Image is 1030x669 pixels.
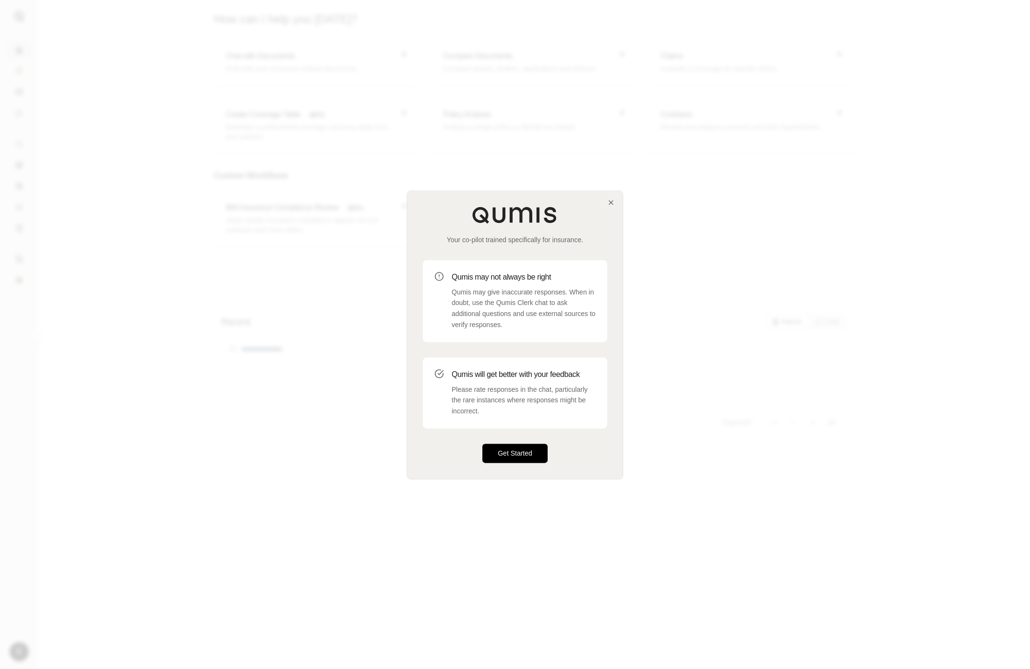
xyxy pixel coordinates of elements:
p: Your co-pilot trained specifically for insurance. [423,235,607,245]
p: Qumis may give inaccurate responses. When in doubt, use the Qumis Clerk chat to ask additional qu... [452,287,596,330]
p: Please rate responses in the chat, particularly the rare instances where responses might be incor... [452,384,596,417]
h3: Qumis will get better with your feedback [452,369,596,380]
button: Get Started [482,444,548,463]
img: Qumis Logo [472,206,558,223]
h3: Qumis may not always be right [452,271,596,283]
